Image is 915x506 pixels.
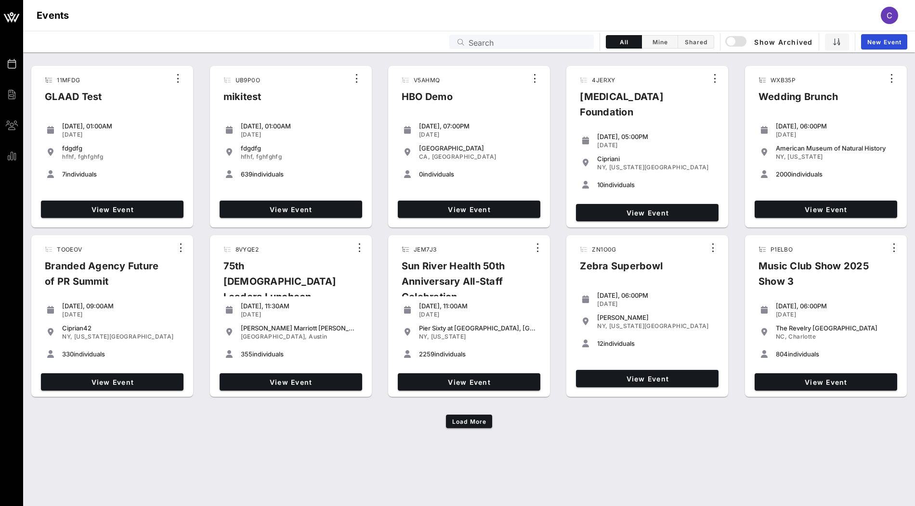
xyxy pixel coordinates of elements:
[431,333,466,340] span: [US_STATE]
[220,373,362,391] a: View Event
[755,201,897,218] a: View Event
[597,141,715,149] div: [DATE]
[223,205,358,214] span: View Event
[576,204,719,221] a: View Event
[446,415,493,428] button: Load More
[419,170,536,178] div: individuals
[62,153,76,160] span: hfhf,
[419,144,536,152] div: [GEOGRAPHIC_DATA]
[78,153,104,160] span: fghfghfg
[62,131,180,139] div: [DATE]
[241,350,358,358] div: individuals
[576,370,719,387] a: View Event
[727,36,812,48] span: Show Archived
[241,122,358,130] div: [DATE], 01:00AM
[776,122,893,130] div: [DATE], 06:00PM
[776,333,787,340] span: NC,
[62,350,74,358] span: 330
[37,8,69,23] h1: Events
[37,258,173,297] div: Branded Agency Future of PR Summit
[62,324,180,332] div: Ciprian42
[37,89,110,112] div: GLAAD Test
[223,378,358,386] span: View Event
[235,246,259,253] span: 8VYQE2
[648,38,672,46] span: Mine
[216,89,269,112] div: mikitest
[241,153,255,160] span: hfhf,
[751,258,886,297] div: Music Club Show 2025 Show 3
[580,209,715,217] span: View Event
[62,311,180,318] div: [DATE]
[776,302,893,310] div: [DATE], 06:00PM
[419,350,434,358] span: 2259
[414,76,440,84] span: V5AHMQ
[62,170,180,178] div: individuals
[419,131,536,139] div: [DATE]
[609,322,709,329] span: [US_STATE][GEOGRAPHIC_DATA]
[62,333,72,340] span: NY,
[62,122,180,130] div: [DATE], 01:00AM
[580,375,715,383] span: View Event
[597,133,715,140] div: [DATE], 05:00PM
[597,181,603,189] span: 10
[592,246,616,253] span: ZN1O0G
[419,170,423,178] span: 0
[256,153,282,160] span: fghfghfg
[398,201,540,218] a: View Event
[419,311,536,318] div: [DATE]
[241,311,358,318] div: [DATE]
[45,205,180,214] span: View Event
[597,291,715,299] div: [DATE], 06:00PM
[597,322,607,329] span: NY,
[394,258,530,312] div: Sun River Health 50th Anniversary All-Staff Celebration
[241,144,358,152] div: fdgdfg
[609,164,709,171] span: [US_STATE][GEOGRAPHIC_DATA]
[45,378,180,386] span: View Event
[597,155,715,163] div: Cipriani
[755,373,897,391] a: View Event
[62,144,180,152] div: fdgdfg
[41,201,183,218] a: View Event
[241,131,358,139] div: [DATE]
[776,144,893,152] div: American Museum of Natural History
[606,35,642,49] button: All
[788,333,816,340] span: Charlotte
[62,170,65,178] span: 7
[867,38,902,46] span: New Event
[241,302,358,310] div: [DATE], 11:30AM
[776,170,791,178] span: 2000
[758,378,893,386] span: View Event
[402,205,536,214] span: View Event
[572,89,707,127] div: [MEDICAL_DATA] Foundation
[309,333,327,340] span: Austin
[419,122,536,130] div: [DATE], 07:00PM
[751,89,846,112] div: Wedding Brunch
[74,333,174,340] span: [US_STATE][GEOGRAPHIC_DATA]
[776,350,893,358] div: individuals
[597,340,715,347] div: individuals
[787,153,823,160] span: [US_STATE]
[216,258,352,328] div: 75th [DEMOGRAPHIC_DATA] Leaders Luncheon Series
[776,131,893,139] div: [DATE]
[771,246,793,253] span: P1ELBO
[776,153,786,160] span: NY,
[241,170,358,178] div: individuals
[398,373,540,391] a: View Event
[432,153,497,160] span: [GEOGRAPHIC_DATA]
[241,333,307,340] span: [GEOGRAPHIC_DATA],
[419,350,536,358] div: individuals
[419,302,536,310] div: [DATE], 11:00AM
[881,7,898,24] div: C
[597,164,607,171] span: NY,
[776,311,893,318] div: [DATE]
[776,170,893,178] div: individuals
[394,89,460,112] div: HBO Demo
[592,76,615,84] span: 4JERXY
[597,181,715,189] div: individuals
[41,373,183,391] a: View Event
[62,350,180,358] div: individuals
[597,340,603,347] span: 12
[57,246,82,253] span: TOOEOV
[887,11,892,20] span: C
[452,418,486,425] span: Load More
